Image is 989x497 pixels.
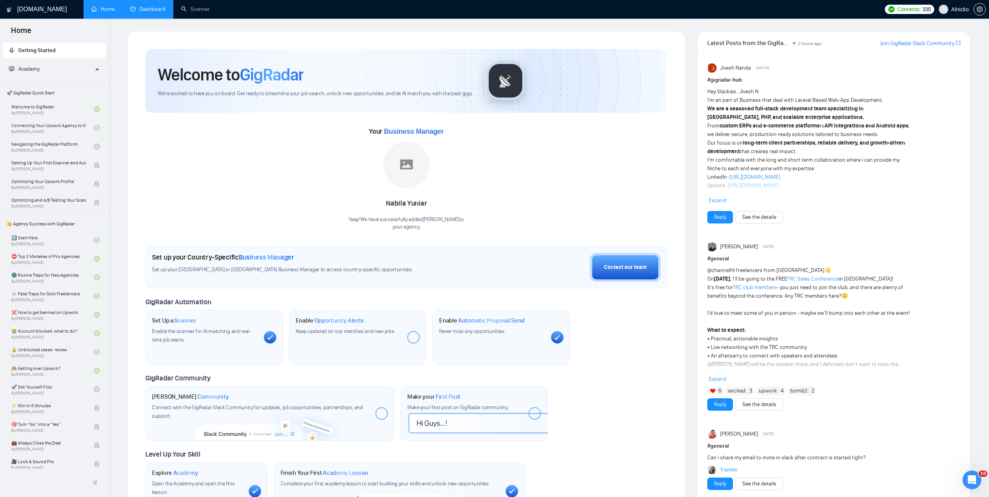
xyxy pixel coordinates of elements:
[9,66,14,71] span: fund-projection-screen
[174,317,196,324] span: Scanner
[11,344,94,361] a: 🔓 Unblocked cases: reviewBy[PERSON_NAME]
[707,327,746,333] strong: What to expect:
[11,185,86,190] span: By [PERSON_NAME]
[897,5,921,14] span: Connects:
[11,362,94,379] a: 🙈 Getting over Upwork?By[PERSON_NAME]
[825,122,909,129] strong: API integrations and Android apps
[720,122,820,129] strong: custom ERPs and e-commerce platforms
[11,466,86,470] span: By [PERSON_NAME]
[3,43,106,58] li: Getting Started
[5,8,20,23] button: go back
[708,466,717,474] img: Mariia Heshka
[152,317,196,324] h1: Set Up a
[281,480,490,487] span: Complete your first academy lesson to start building your skills and unlock new opportunities.
[407,393,460,401] h1: Make your
[604,263,647,272] div: Contact our team
[158,64,304,85] h1: Welcome to
[383,141,430,188] img: placeholder.png
[323,469,368,477] span: Academy Lesson
[94,237,99,243] span: check-circle
[94,405,99,411] span: lock
[94,162,99,168] span: lock
[94,461,99,467] span: lock
[11,101,94,118] a: Welcome to GigRadarBy[PERSON_NAME]
[879,39,954,48] a: Join GigRadar Slack Community
[736,478,783,490] button: See the details
[181,6,210,12] a: searchScanner
[11,119,94,136] a: Connecting Your Upwork Agency to GigRadarBy[PERSON_NAME]
[956,40,961,46] span: export
[145,450,200,459] span: Level Up Your Skill
[956,39,961,47] a: export
[7,3,12,16] img: logo
[94,443,99,448] span: lock
[727,387,747,395] span: :excited:
[6,84,149,269] div: Yes, our AI systems can improve using your feedback from previous proposals, and the feedback you...
[91,6,115,12] a: homeHome
[742,400,776,409] a: See the details
[742,480,776,488] a: See the details
[152,393,229,401] h1: [PERSON_NAME]
[789,387,809,395] span: :bomb2:
[11,159,86,167] span: Setting Up Your First Scanner and Auto-Bidder
[749,387,752,395] span: 3
[44,216,50,223] a: Source reference 10045269:
[963,471,981,489] iframe: To enrich screen reader interactions, please activate Accessibility in Grammarly extension settings
[122,8,136,23] button: Головна
[714,400,726,409] a: Reply
[173,469,198,477] span: Academy
[7,232,149,245] textarea: Повідомлення...
[736,398,783,411] button: See the details
[439,328,505,335] span: Never miss any opportunities.
[94,106,99,112] span: check-circle
[756,65,769,71] span: 3:48 PM
[94,387,99,392] span: check-circle
[708,242,717,251] img: Viktor Ostashevskyi
[6,84,149,270] div: AI Assistant from GigRadar 📡 каже…
[742,213,776,221] a: See the details
[94,368,99,373] span: check-circle
[11,138,94,155] a: Navigating the GigRadar PlatformBy[PERSON_NAME]
[37,248,43,255] button: вибір GIF-файлів
[590,253,661,282] button: Contact our team
[11,402,86,410] span: ⚡ Win in 5 Minutes
[349,197,464,210] div: Nabila Yuniar
[707,267,730,274] span: @channel
[145,374,211,382] span: GigRadar Community
[158,90,473,98] span: We're excited to have you on board. Get ready to streamline your job search, unlock new opportuni...
[729,174,780,180] a: [URL][DOMAIN_NAME]
[94,349,99,355] span: check-circle
[11,204,86,209] span: By [PERSON_NAME]
[94,275,99,280] span: check-circle
[94,125,99,131] span: check-circle
[486,61,525,100] img: gigradar-logo.png
[11,306,94,323] a: ❌ How to get banned on UpworkBy[PERSON_NAME]
[94,293,99,299] span: check-circle
[11,288,94,305] a: ☠️ Fatal Traps for Solo FreelancersBy[PERSON_NAME]
[709,376,726,382] span: Expand
[133,245,146,258] button: Надіслати повідомлення…
[707,87,910,199] div: Hey Slackies.. Jivesh N I'm an part of Business that deal with Laravel Based Web-App Development,...
[707,398,733,411] button: Reply
[781,387,784,395] span: 4
[758,387,778,395] span: :upwork:
[780,370,787,376] span: 💚
[708,429,717,439] img: saif SEO
[11,325,94,342] a: 😭 Account blocked: what to do?By[PERSON_NAME]
[145,298,211,306] span: GigRadar Automation
[11,458,86,466] span: 🎥 Look & Sound Pro
[22,9,35,21] img: Profile image for AI Assistant from GigRadar 📡
[707,453,910,462] div: Can i share my email to invite in slack after contract is started right?
[94,144,99,149] span: check-circle
[841,293,848,299] span: 🙃
[707,478,733,490] button: Reply
[94,424,99,429] span: lock
[94,312,99,317] span: check-circle
[811,387,815,395] span: 2
[41,174,47,181] a: Source reference 10178695:
[369,127,444,136] span: Your
[728,182,778,189] a: [URL][DOMAIN_NAME]
[707,442,961,450] h1: # general
[152,404,363,419] span: Connect with the GigRadar Slack Community for updates, job opportunities, partnerships, and support.
[436,393,460,401] span: First Post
